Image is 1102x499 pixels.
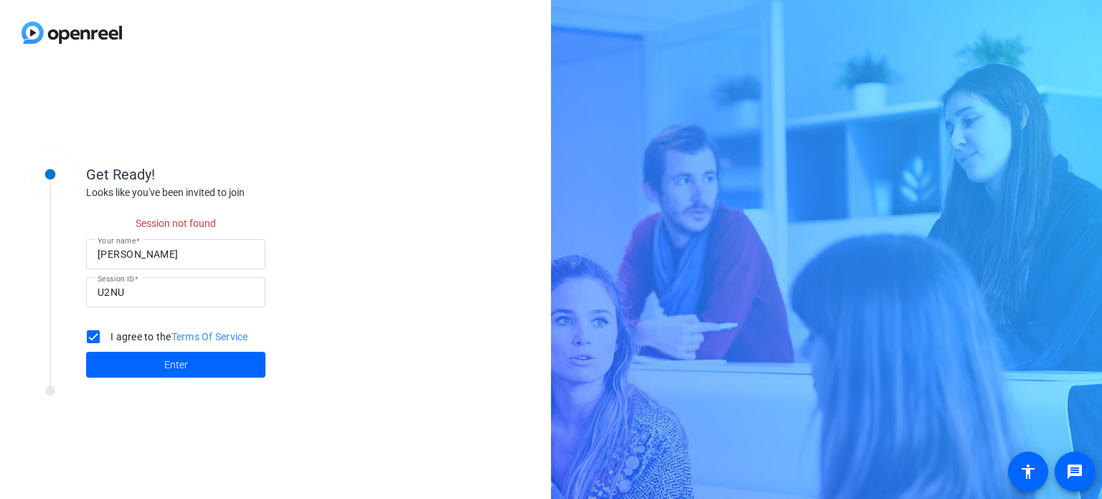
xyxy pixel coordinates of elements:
[1019,463,1037,480] mat-icon: accessibility
[98,274,134,283] mat-label: Session ID
[171,331,248,342] a: Terms Of Service
[164,358,188,373] span: Enter
[86,164,373,185] div: Get Ready!
[86,352,265,378] button: Enter
[1066,463,1083,480] mat-icon: message
[86,185,373,200] div: Looks like you've been invited to join
[98,236,136,245] mat-label: Your name
[86,216,265,231] p: Session not found
[108,330,248,344] label: I agree to the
